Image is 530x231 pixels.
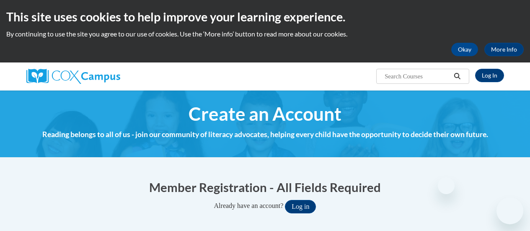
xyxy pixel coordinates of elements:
[285,200,316,213] button: Log in
[384,71,451,81] input: Search Courses
[189,103,341,125] span: Create an Account
[484,43,524,56] a: More Info
[6,29,524,39] p: By continuing to use the site you agree to our use of cookies. Use the ‘More info’ button to read...
[26,179,504,196] h1: Member Registration - All Fields Required
[6,8,524,25] h2: This site uses cookies to help improve your learning experience.
[496,197,523,224] iframe: Button to launch messaging window
[26,69,120,84] img: Cox Campus
[438,177,455,194] iframe: Close message
[214,202,284,209] span: Already have an account?
[26,129,504,140] h4: Reading belongs to all of us - join our community of literacy advocates, helping every child have...
[451,71,463,81] button: Search
[451,43,478,56] button: Okay
[475,69,504,82] a: Log In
